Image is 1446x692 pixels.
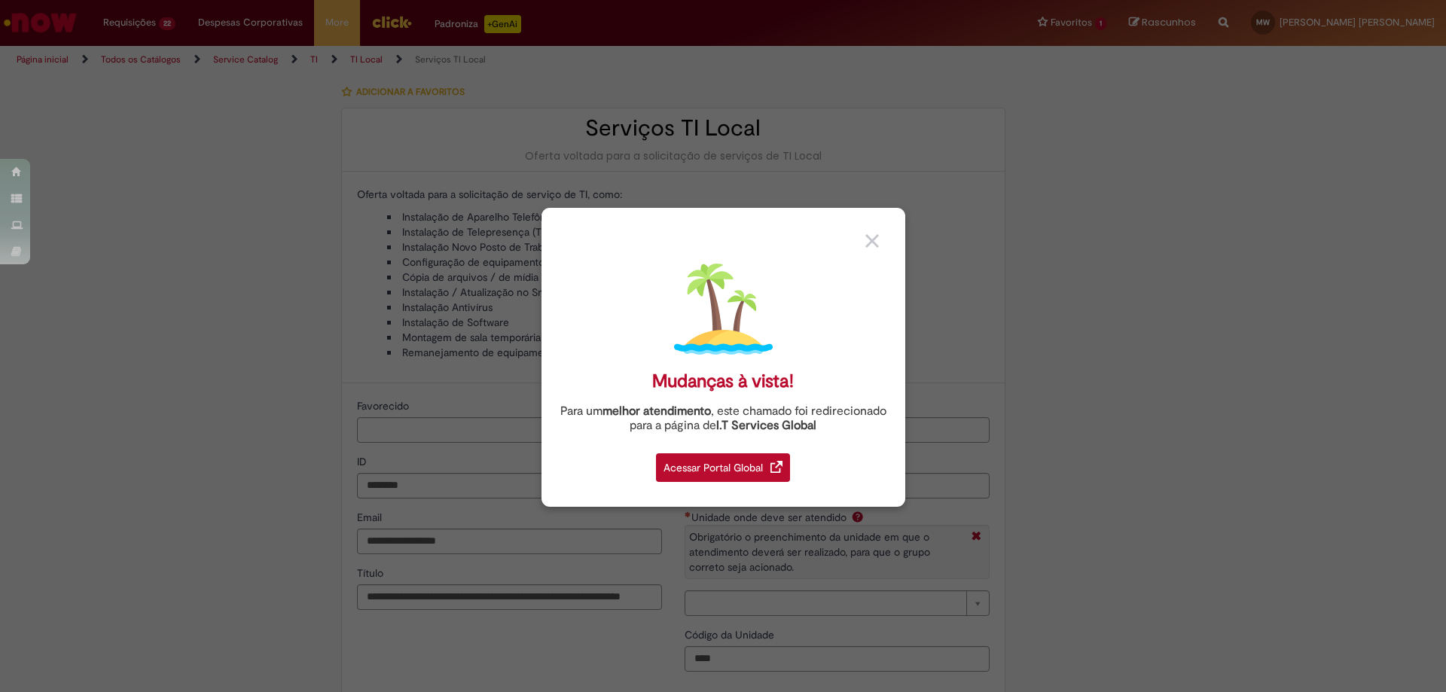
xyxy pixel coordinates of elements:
[865,234,879,248] img: close_button_grey.png
[652,370,794,392] div: Mudanças à vista!
[553,404,894,433] div: Para um , este chamado foi redirecionado para a página de
[716,410,816,433] a: I.T Services Global
[656,453,790,482] div: Acessar Portal Global
[656,445,790,482] a: Acessar Portal Global
[674,260,773,358] img: island.png
[602,404,711,419] strong: melhor atendimento
[770,461,782,473] img: redirect_link.png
